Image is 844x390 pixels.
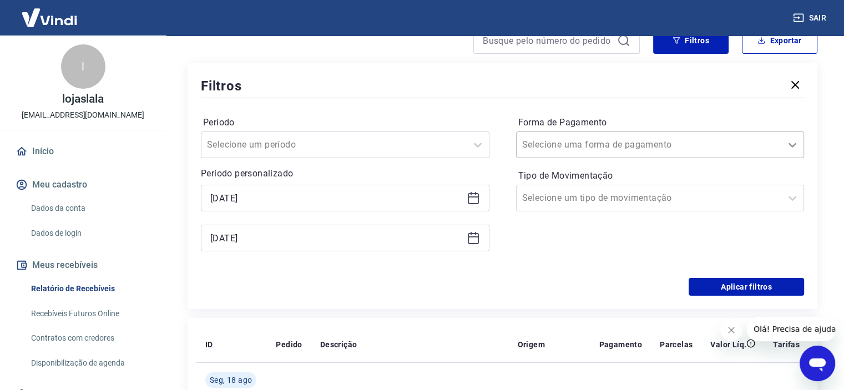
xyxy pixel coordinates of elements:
[773,339,800,350] p: Tarifas
[201,77,242,95] h5: Filtros
[27,302,153,325] a: Recebíveis Futuros Online
[205,339,213,350] p: ID
[660,339,693,350] p: Parcelas
[483,32,613,49] input: Busque pelo número do pedido
[720,319,742,341] iframe: Fechar mensagem
[791,8,831,28] button: Sair
[320,339,357,350] p: Descrição
[653,27,729,54] button: Filtros
[518,116,802,129] label: Forma de Pagamento
[201,167,489,180] p: Período personalizado
[210,374,252,386] span: Seg, 18 ago
[22,109,144,121] p: [EMAIL_ADDRESS][DOMAIN_NAME]
[7,8,93,17] span: Olá! Precisa de ajuda?
[518,339,545,350] p: Origem
[13,253,153,277] button: Meus recebíveis
[800,346,835,381] iframe: Botão para abrir a janela de mensagens
[210,190,462,206] input: Data inicial
[742,27,817,54] button: Exportar
[61,44,105,89] div: l
[13,139,153,164] a: Início
[27,352,153,374] a: Disponibilização de agenda
[276,339,302,350] p: Pedido
[27,327,153,350] a: Contratos com credores
[13,173,153,197] button: Meu cadastro
[599,339,642,350] p: Pagamento
[203,116,487,129] label: Período
[210,230,462,246] input: Data final
[689,278,804,296] button: Aplicar filtros
[518,169,802,183] label: Tipo de Movimentação
[27,197,153,220] a: Dados da conta
[62,93,104,105] p: lojaslala
[13,1,85,34] img: Vindi
[710,339,746,350] p: Valor Líq.
[27,277,153,300] a: Relatório de Recebíveis
[27,222,153,245] a: Dados de login
[747,317,835,341] iframe: Mensagem da empresa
